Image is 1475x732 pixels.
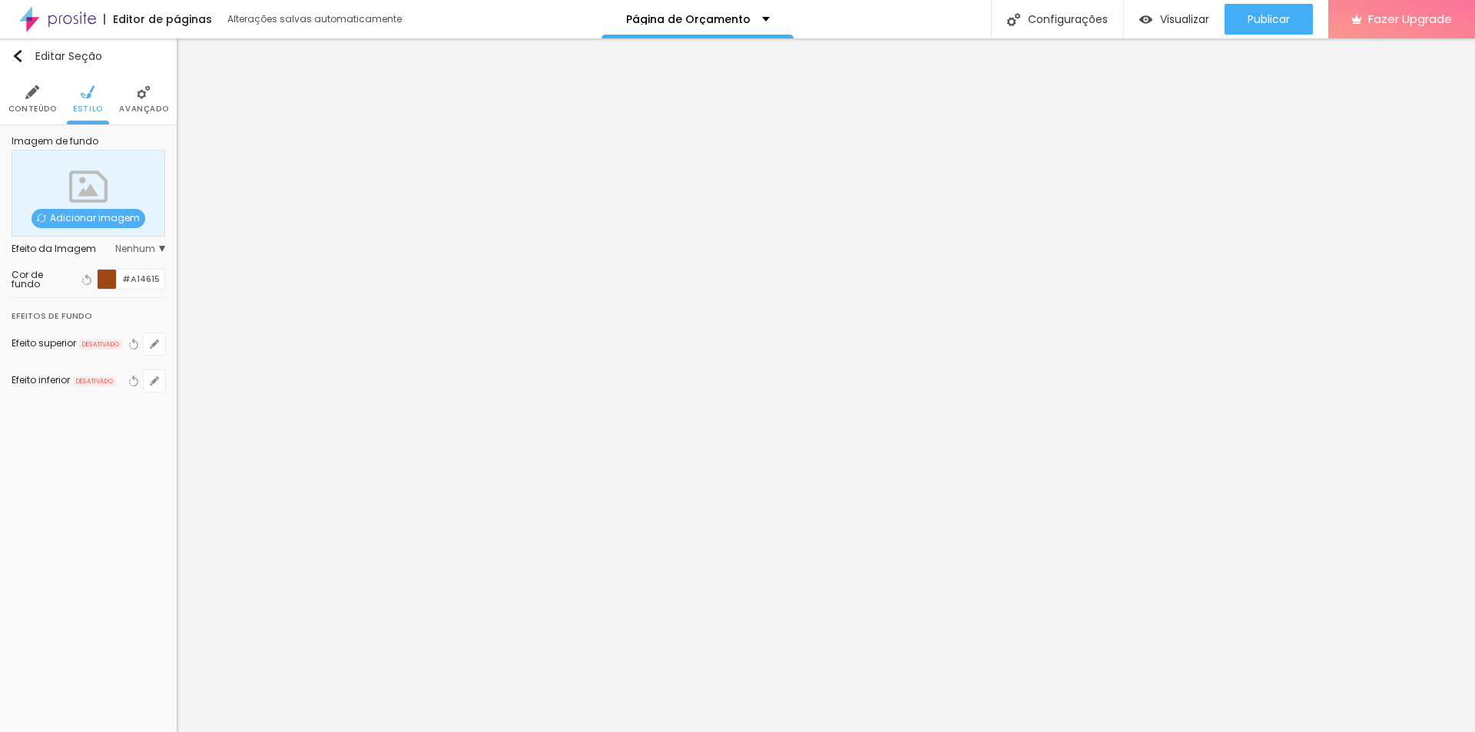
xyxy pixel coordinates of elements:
img: view-1.svg [1139,13,1152,26]
div: Efeito da Imagem [12,244,115,253]
p: Página de Orçamento [626,14,751,25]
span: DESATIVADO [73,376,116,387]
div: Efeito superior [12,339,76,348]
img: Icone [81,85,94,99]
div: Editar Seção [12,50,102,62]
div: Efeitos de fundo [12,298,165,326]
img: Icone [137,85,151,99]
div: Cor de fundo [12,270,72,289]
span: Fazer Upgrade [1368,12,1452,25]
div: Efeitos de fundo [12,307,92,324]
button: Visualizar [1124,4,1225,35]
span: Estilo [73,105,103,113]
span: Adicionar imagem [31,209,145,228]
div: Efeito inferior [12,376,70,385]
span: Visualizar [1160,13,1209,25]
button: Publicar [1225,4,1313,35]
span: Publicar [1248,13,1290,25]
span: Conteúdo [8,105,57,113]
span: DESATIVADO [79,340,122,350]
iframe: Editor [177,38,1475,732]
span: Nenhum [115,244,165,253]
img: Icone [12,50,24,62]
img: Icone [25,85,39,99]
img: Icone [37,214,46,223]
div: Alterações salvas automaticamente [227,15,404,24]
img: Icone [1007,13,1020,26]
div: Imagem de fundo [12,137,165,146]
div: Editor de páginas [104,14,212,25]
span: Avançado [119,105,168,113]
